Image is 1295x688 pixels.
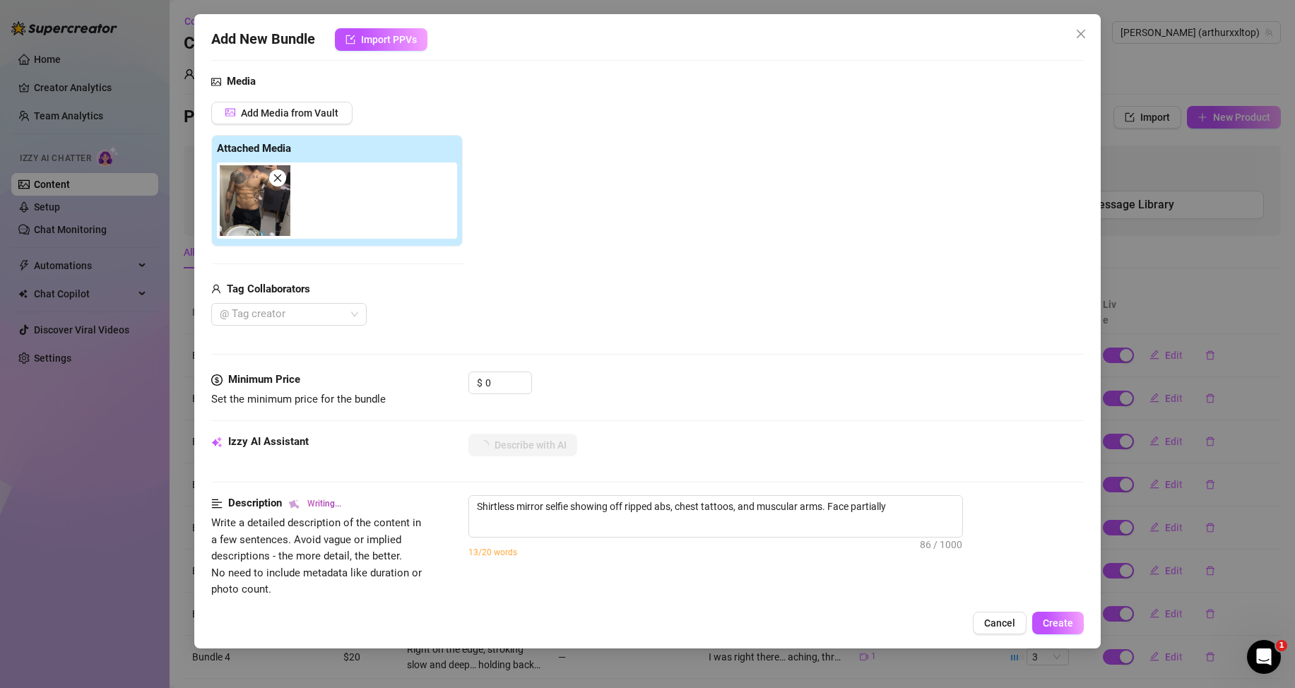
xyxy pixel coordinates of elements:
[228,497,282,509] strong: Description
[1247,640,1281,674] iframe: Intercom live chat
[211,372,223,389] span: dollar
[211,495,223,512] span: align-left
[1032,612,1084,634] button: Create
[973,612,1027,634] button: Cancel
[361,34,417,45] span: Import PPVs
[307,497,341,511] span: Writing...
[228,373,300,386] strong: Minimum Price
[211,281,221,298] span: user
[211,73,221,90] span: picture
[1070,28,1092,40] span: Close
[273,173,283,183] span: close
[211,393,386,405] span: Set the minimum price for the bundle
[228,435,309,448] strong: Izzy AI Assistant
[335,28,427,51] button: Import PPVs
[217,142,291,155] strong: Attached Media
[227,75,256,88] strong: Media
[468,547,517,557] span: 13/20 words
[1043,617,1073,629] span: Create
[227,283,310,295] strong: Tag Collaborators
[984,617,1015,629] span: Cancel
[211,516,422,595] span: Write a detailed description of the content in a few sentences. Avoid vague or implied descriptio...
[469,496,962,517] textarea: Shirtless mirror selfie showing off ripped abs, chest tattoos, and muscular arms. Face
[225,107,235,117] span: picture
[1276,640,1287,651] span: 1
[468,434,577,456] button: Describe with AI
[1070,23,1092,45] button: Close
[1075,28,1087,40] span: close
[220,165,290,236] img: media
[211,102,353,124] button: Add Media from Vault
[345,35,355,45] span: import
[211,28,315,51] span: Add New Bundle
[241,107,338,119] span: Add Media from Vault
